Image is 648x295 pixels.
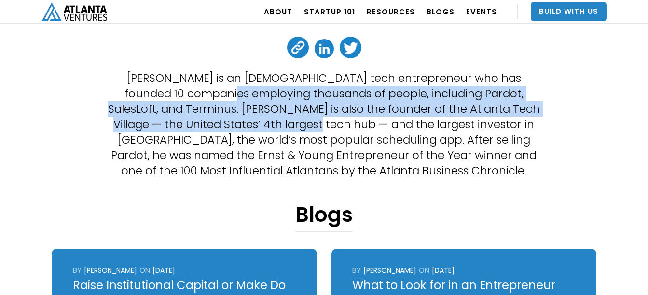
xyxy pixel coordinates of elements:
[152,266,175,275] div: [DATE]
[295,202,353,232] h1: Blogs
[106,70,542,178] p: [PERSON_NAME] is an [DEMOGRAPHIC_DATA] tech entrepreneur who has founded 10 companies employing t...
[531,2,607,21] a: Build With Us
[139,266,150,275] div: ON
[73,266,82,275] div: by
[419,266,429,275] div: ON
[363,266,416,275] div: [PERSON_NAME]
[84,266,137,275] div: [PERSON_NAME]
[352,278,575,293] div: What to Look for in an Entrepreneur
[352,266,361,275] div: by
[432,266,455,275] div: [DATE]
